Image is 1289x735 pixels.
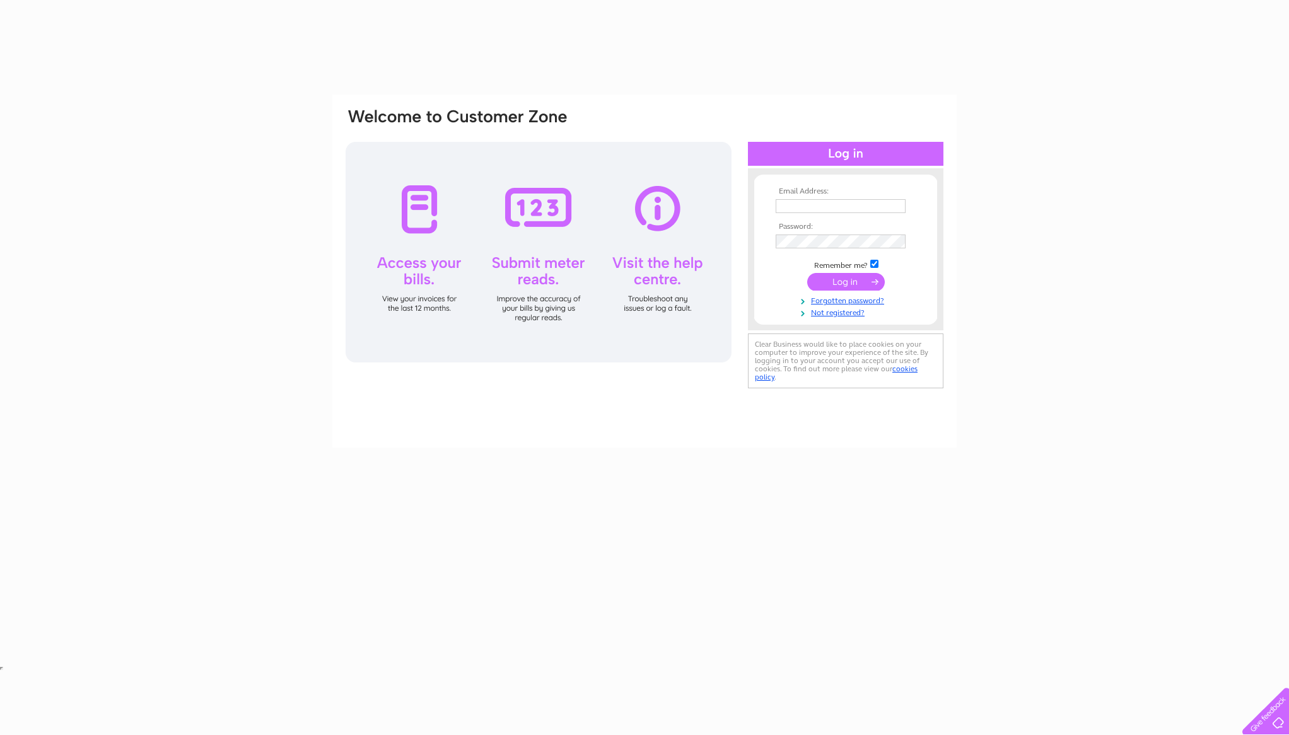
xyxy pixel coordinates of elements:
a: cookies policy [755,364,918,381]
th: Email Address: [773,187,919,196]
a: Not registered? [776,306,919,318]
input: Submit [807,273,885,291]
td: Remember me? [773,258,919,270]
th: Password: [773,223,919,231]
div: Clear Business would like to place cookies on your computer to improve your experience of the sit... [748,333,943,388]
a: Forgotten password? [776,294,919,306]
